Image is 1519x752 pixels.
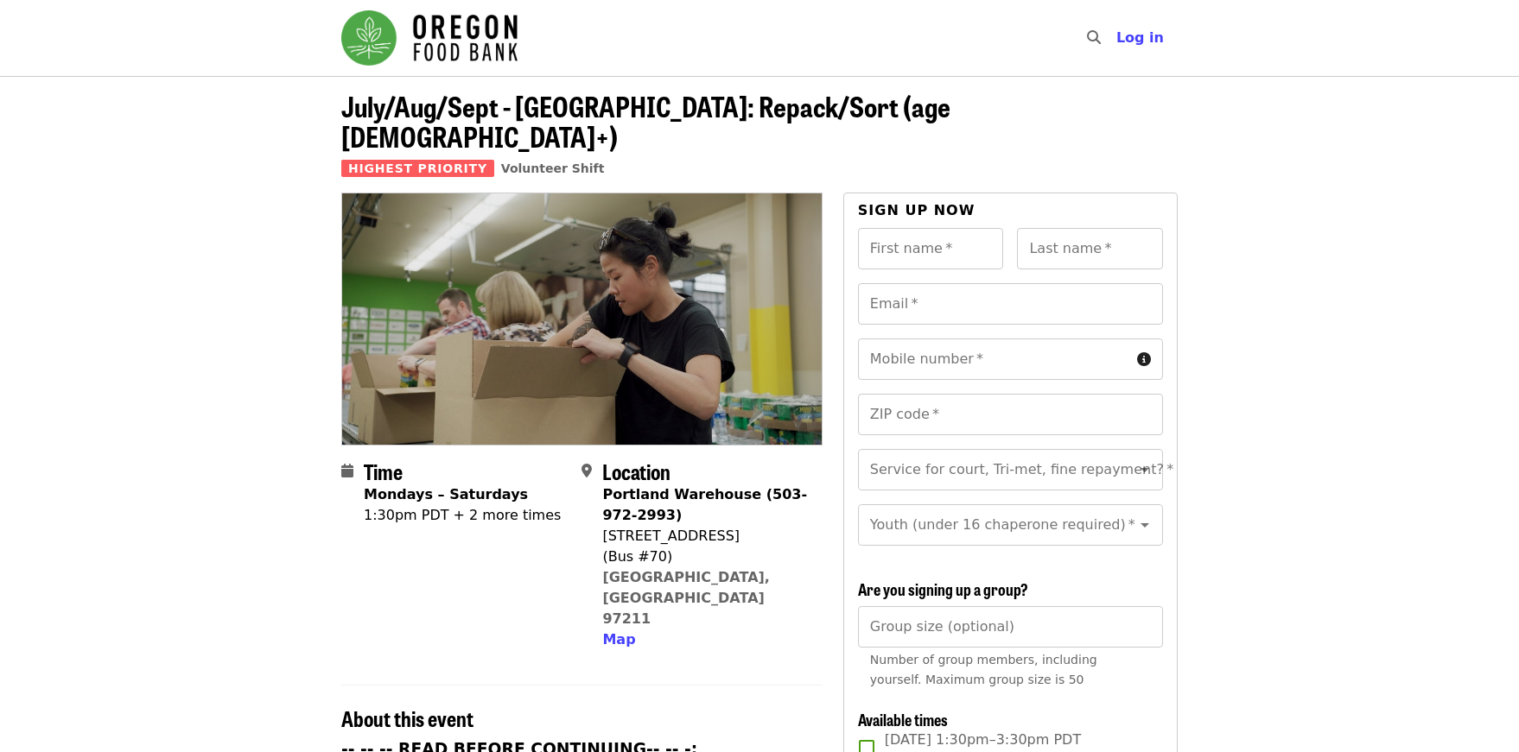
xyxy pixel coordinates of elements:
[858,228,1004,269] input: First name
[602,569,770,627] a: [GEOGRAPHIC_DATA], [GEOGRAPHIC_DATA] 97211
[602,456,671,486] span: Location
[602,547,808,567] div: (Bus #70)
[501,161,605,175] a: Volunteer Shift
[858,338,1130,380] input: Mobile number
[1137,351,1151,368] i: circle-info icon
[870,653,1097,686] span: Number of group members, including yourself. Maximum group size is 50
[858,578,1028,600] span: Are you signing up a group?
[602,631,635,648] span: Map
[364,456,403,486] span: Time
[602,629,635,650] button: Map
[342,193,822,444] img: July/Aug/Sept - Portland: Repack/Sort (age 8+) organized by Oregon Food Bank
[364,486,528,502] strong: Mondays – Saturdays
[582,463,592,479] i: map-marker-alt icon
[364,505,561,526] div: 1:30pm PDT + 2 more times
[858,708,948,730] span: Available times
[341,10,518,66] img: Oregon Food Bank - Home
[341,85,950,156] span: July/Aug/Sept - [GEOGRAPHIC_DATA]: Repack/Sort (age [DEMOGRAPHIC_DATA]+)
[1111,17,1125,59] input: Search
[1103,21,1178,55] button: Log in
[858,283,1163,325] input: Email
[858,394,1163,435] input: ZIP code
[341,160,494,177] span: Highest Priority
[341,703,473,733] span: About this event
[858,202,976,218] span: Sign up now
[341,463,353,479] i: calendar icon
[858,606,1163,648] input: [object Object]
[1116,29,1164,46] span: Log in
[1017,228,1163,269] input: Last name
[1133,513,1157,537] button: Open
[602,486,807,523] strong: Portland Warehouse (503-972-2993)
[602,526,808,547] div: [STREET_ADDRESS]
[1133,458,1157,482] button: Open
[1087,29,1101,46] i: search icon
